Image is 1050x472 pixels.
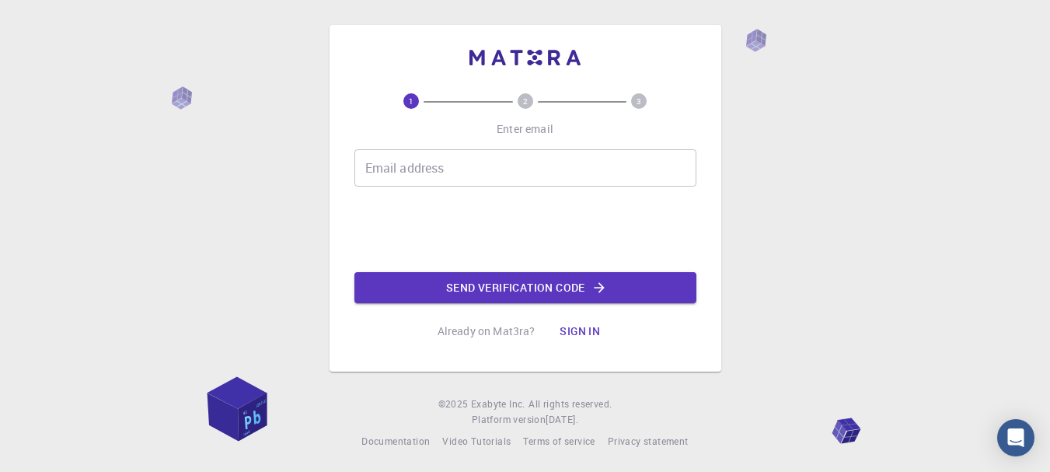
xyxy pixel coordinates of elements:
[546,413,578,425] span: [DATE] .
[637,96,641,107] text: 3
[471,397,525,412] a: Exabyte Inc.
[523,96,528,107] text: 2
[523,434,595,449] a: Terms of service
[442,435,511,447] span: Video Tutorials
[471,397,525,410] span: Exabyte Inc.
[608,435,689,447] span: Privacy statement
[442,434,511,449] a: Video Tutorials
[523,435,595,447] span: Terms of service
[361,435,430,447] span: Documentation
[497,121,553,137] p: Enter email
[546,412,578,428] a: [DATE].
[997,419,1034,456] div: Open Intercom Messenger
[354,272,696,303] button: Send verification code
[438,323,535,339] p: Already on Mat3ra?
[528,397,612,412] span: All rights reserved.
[608,434,689,449] a: Privacy statement
[361,434,430,449] a: Documentation
[438,397,471,412] span: © 2025
[409,96,413,107] text: 1
[547,316,612,347] button: Sign in
[407,199,644,260] iframe: reCAPTCHA
[472,412,546,428] span: Platform version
